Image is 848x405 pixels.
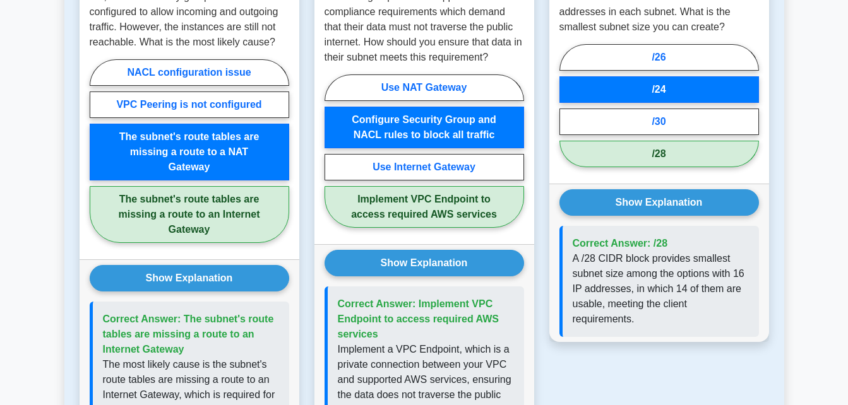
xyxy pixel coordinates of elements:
[90,59,289,86] label: NACL configuration issue
[90,91,289,118] label: VPC Peering is not configured
[325,74,524,101] label: Use NAT Gateway
[90,186,289,243] label: The subnet's route tables are missing a route to an Internet Gateway
[90,124,289,180] label: The subnet's route tables are missing a route to a NAT Gateway
[325,250,524,276] button: Show Explanation
[325,154,524,180] label: Use Internet Gateway
[325,107,524,148] label: Configure Security Group and NACL rules to block all traffic
[559,109,759,135] label: /30
[559,76,759,103] label: /24
[559,189,759,216] button: Show Explanation
[103,314,274,355] span: Correct Answer: The subnet's route tables are missing a route to an Internet Gateway
[573,251,749,327] p: A /28 CIDR block provides smallest subnet size among the options with 16 IP addresses, in which 1...
[573,238,668,249] span: Correct Answer: /28
[338,298,499,339] span: Correct Answer: Implement VPC Endpoint to access required AWS services
[559,44,759,71] label: /26
[559,141,759,167] label: /28
[90,265,289,291] button: Show Explanation
[325,186,524,228] label: Implement VPC Endpoint to access required AWS services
